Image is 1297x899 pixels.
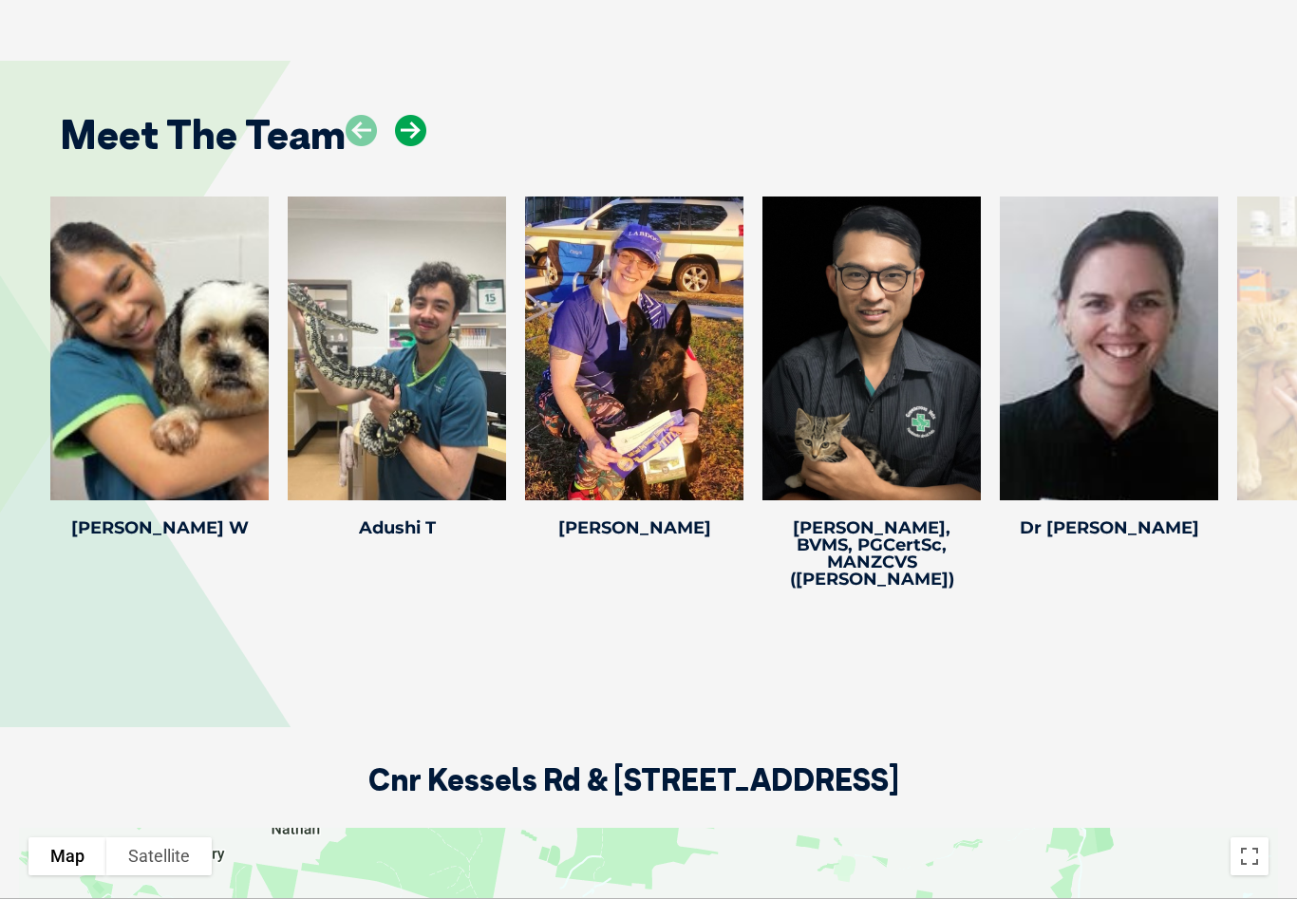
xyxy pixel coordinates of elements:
button: Show street map [28,837,106,875]
h4: Dr [PERSON_NAME] [1000,519,1218,536]
h2: Meet The Team [60,115,346,155]
h4: [PERSON_NAME] W [50,519,269,536]
button: Show satellite imagery [106,837,212,875]
h4: [PERSON_NAME], BVMS, PGCertSc, MANZCVS ([PERSON_NAME]) [762,519,981,588]
h4: [PERSON_NAME] [525,519,743,536]
h2: Cnr Kessels Rd & [STREET_ADDRESS] [368,764,899,828]
h4: Adushi T [288,519,506,536]
button: Toggle fullscreen view [1231,837,1269,875]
